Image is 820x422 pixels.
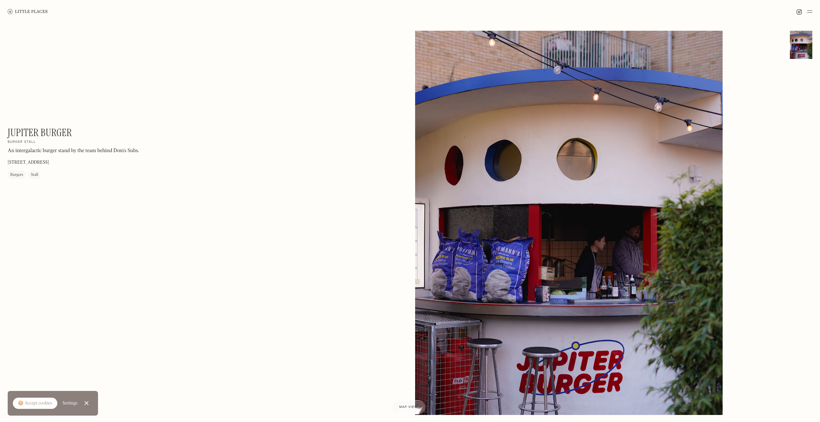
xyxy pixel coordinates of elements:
[8,159,49,166] p: [STREET_ADDRESS]
[8,126,72,139] h1: Jupiter Burger
[8,147,139,155] p: An intergalactic burger stand by the team behind Dom's Subs.
[8,140,36,145] h2: Burger stall
[80,397,93,410] a: Close Cookie Popup
[62,396,78,410] a: Settings
[399,405,418,409] span: Map view
[18,400,52,407] div: 🍪 Accept cookies
[13,398,57,409] a: 🍪 Accept cookies
[31,172,38,178] div: Stall
[10,172,23,178] div: Burgers
[86,403,86,403] div: Close Cookie Popup
[392,400,426,414] a: Map view
[62,401,78,405] div: Settings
